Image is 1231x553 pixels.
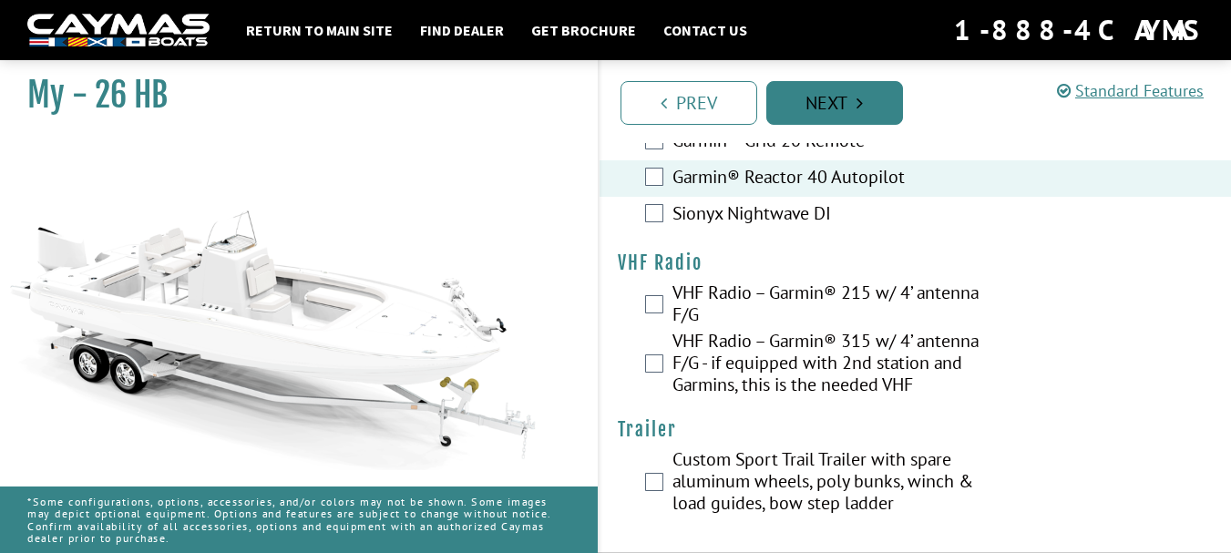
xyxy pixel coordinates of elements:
a: Find Dealer [411,18,513,42]
h4: VHF Radio [618,251,1214,274]
div: 1-888-4CAYMAS [954,10,1204,50]
a: Return to main site [237,18,402,42]
h1: My - 26 HB [27,75,552,116]
label: VHF Radio – Garmin® 215 w/ 4’ antenna F/G [672,282,1008,330]
a: Next [766,81,903,125]
label: Garmin® Reactor 40 Autopilot [672,166,1008,192]
a: Standard Features [1057,80,1204,101]
img: white-logo-c9c8dbefe5ff5ceceb0f0178aa75bf4bb51f6bca0971e226c86eb53dfe498488.png [27,14,210,47]
label: VHF Radio – Garmin® 315 w/ 4’ antenna F/G - if equipped with 2nd station and Garmins, this is the... [672,330,1008,400]
a: Get Brochure [522,18,645,42]
h4: Trailer [618,418,1214,441]
label: Custom Sport Trail Trailer with spare aluminum wheels, poly bunks, winch & load guides, bow step ... [672,448,1008,518]
a: Contact Us [654,18,756,42]
p: *Some configurations, options, accessories, and/or colors may not be shown. Some images may depic... [27,486,570,553]
a: Prev [621,81,757,125]
label: Sionyx Nightwave DI [672,202,1008,229]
